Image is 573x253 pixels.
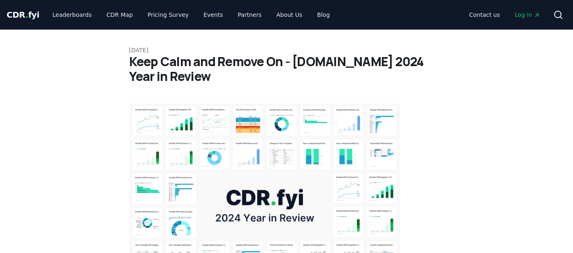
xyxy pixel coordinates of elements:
span: CDR fyi [7,10,39,20]
nav: Main [463,7,547,22]
a: About Us [270,7,309,22]
a: CDR Map [100,7,139,22]
a: Pricing Survey [141,7,195,22]
nav: Main [46,7,336,22]
p: [DATE] [129,46,444,54]
a: Partners [231,7,268,22]
a: Contact us [463,7,507,22]
a: Leaderboards [46,7,98,22]
a: Blog [310,7,336,22]
h1: Keep Calm and Remove On - [DOMAIN_NAME] 2024 Year in Review [129,54,444,84]
span: Log in [515,11,540,19]
a: Log in [508,7,547,22]
a: CDR.fyi [7,9,39,21]
a: Events [197,7,229,22]
span: . [25,10,28,20]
